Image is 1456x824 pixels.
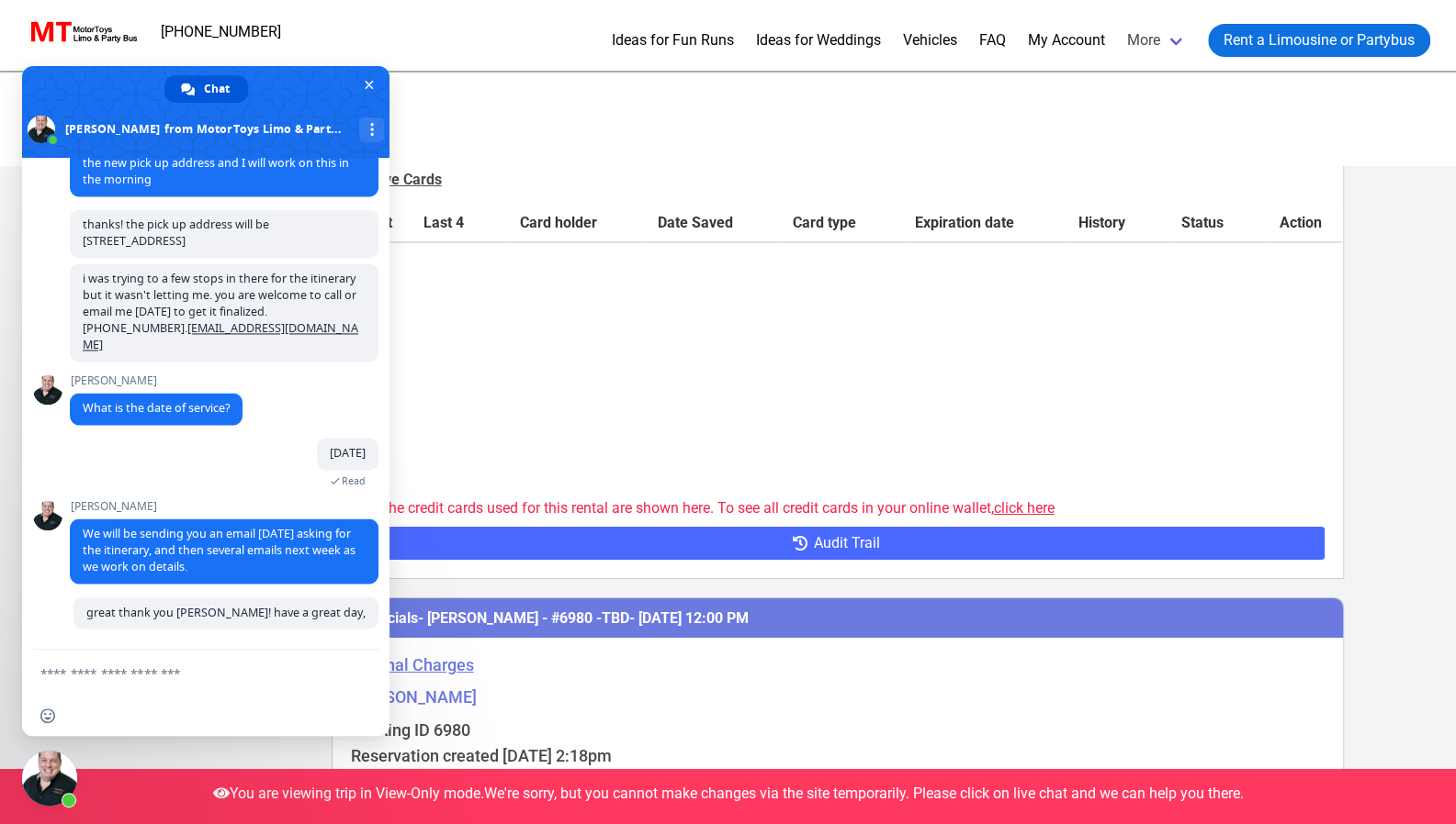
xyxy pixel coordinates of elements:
[657,212,771,234] div: Date Saved
[83,217,269,249] span: thanks! the pick up address will be [STREET_ADDRESS]
[756,29,881,51] a: Ideas for Weddings
[347,171,442,188] u: Inactive Cards
[26,19,139,45] img: MotorToys Logo
[359,75,378,95] span: Close chat
[602,609,629,627] span: TBD
[994,499,1055,517] u: click here
[83,271,358,352] span: i was trying to a few stops in there for the itinerary but it wasn't letting me. you are welcome ...
[1208,24,1430,57] a: Rent a Limousine or Partybus
[164,75,248,103] div: Chat
[333,598,1343,638] h3: Financials
[484,785,1244,802] span: We're sorry, but you cannot make changes via the site temporarily. Please click on live chat and ...
[1280,212,1331,234] div: Action
[359,117,384,142] div: More channels
[1181,212,1258,234] div: Status
[612,29,734,51] a: Ideas for Fun Runs
[979,29,1006,51] a: FAQ
[351,527,1325,560] button: Audit Trail
[333,685,1343,710] h4: [PERSON_NAME]
[333,743,1343,769] h4: Reservation created [DATE] 2:18pm
[814,532,880,554] span: Audit Trail
[423,212,498,234] div: Last 4
[793,212,893,234] div: Card type
[519,212,635,234] div: Card holder
[342,474,366,487] span: Read
[418,609,749,627] span: - [PERSON_NAME] - #6980 - - [DATE] 12:00 PM
[333,718,1343,743] h4: Booking ID 6980
[915,212,1055,234] div: Expiration date
[22,751,77,806] div: Close chat
[330,445,366,461] span: [DATE]
[40,665,331,682] textarea: Compose your message...
[351,497,1325,519] p: Only the credit cards used for this rental are shown here. To see all credit cards in your online...
[70,500,378,513] span: [PERSON_NAME]
[351,655,474,674] u: Original Charges
[1224,29,1415,51] span: Rent a Limousine or Partybus
[204,75,230,103] span: Chat
[86,604,366,619] span: great thank you [PERSON_NAME]! have a great day,
[83,400,230,416] span: What is the date of service?
[903,29,957,51] a: Vehicles
[1116,17,1197,64] a: More
[1028,29,1105,51] a: My Account
[1078,212,1160,234] div: History
[83,526,356,574] span: We will be sending you an email [DATE] asking for the itinerary, and then several emails next wee...
[40,708,55,723] span: Insert an emoji
[83,139,349,187] span: I am out of the office [DATE], but please send me the new pick up address and I will work on this...
[83,320,358,352] a: [EMAIL_ADDRESS][DOMAIN_NAME]
[150,14,292,50] a: [PHONE_NUMBER]
[70,374,243,387] span: [PERSON_NAME]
